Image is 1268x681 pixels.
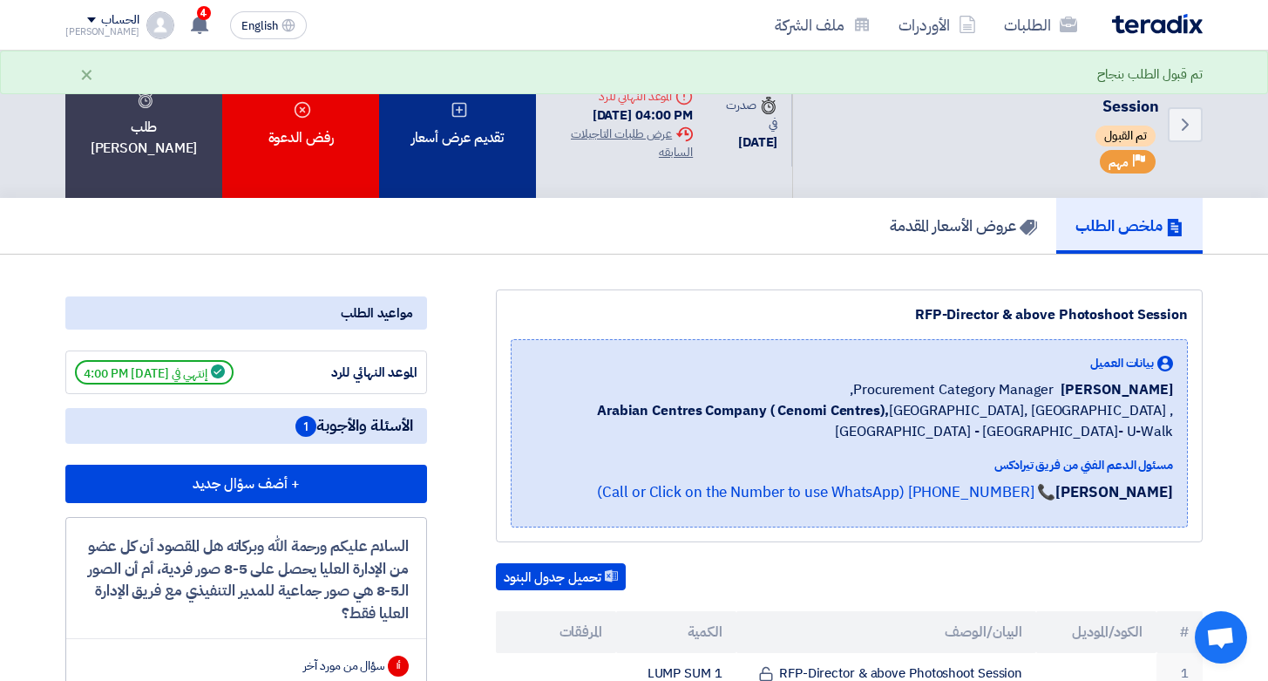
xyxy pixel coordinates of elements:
span: RFP-Director & above Photoshoot Session [842,72,1159,118]
span: الأسئلة والأجوبة [295,415,413,437]
h5: ملخص الطلب [1075,215,1183,235]
button: تحميل جدول البنود [496,563,626,591]
div: Open chat [1195,611,1247,664]
div: الموعد النهائي للرد [550,87,693,106]
th: الكود/الموديل [1036,611,1156,653]
div: مواعيد الطلب [65,296,427,330]
div: الموعد النهائي للرد [287,363,417,383]
div: عرض طلبات التاجيلات السابقه [550,125,693,161]
span: تم القبول [1095,126,1156,146]
a: عروض الأسعار المقدمة [871,198,1056,254]
span: 4 [197,6,211,20]
a: 📞 [PHONE_NUMBER] (Call or Click on the Number to use WhatsApp) [597,481,1055,503]
a: ملخص الطلب [1056,198,1203,254]
div: رفض الدعوة [222,51,379,198]
th: # [1156,611,1203,653]
button: English [230,11,307,39]
div: [DATE] [721,133,777,153]
div: × [79,64,94,85]
button: + أضف سؤال جديد [65,465,427,503]
div: صدرت في [721,96,777,133]
a: ملف الشركة [761,4,885,45]
h5: RFP-Director & above Photoshoot Session [814,72,1159,117]
a: الأوردرات [885,4,990,45]
div: تم قبول الطلب بنجاح [1097,65,1203,85]
span: بيانات العميل [1090,354,1154,372]
h5: عروض الأسعار المقدمة [890,215,1037,235]
th: الكمية [616,611,736,653]
th: البيان/الوصف [736,611,1037,653]
span: Procurement Category Manager, [850,379,1054,400]
div: [DATE] 04:00 PM [550,106,693,126]
strong: [PERSON_NAME] [1055,481,1173,503]
div: مسئول الدعم الفني من فريق تيرادكس [526,456,1173,474]
div: سؤال من مورد آخر [303,657,384,675]
span: مهم [1109,154,1129,171]
a: الطلبات [990,4,1091,45]
span: English [241,20,278,32]
img: profile_test.png [146,11,174,39]
span: إنتهي في [DATE] 4:00 PM [75,360,234,385]
b: Arabian Centres Company ( Cenomi Centres), [597,400,889,421]
div: طلب [PERSON_NAME] [65,51,222,198]
th: المرفقات [496,611,616,653]
div: RFP-Director & above Photoshoot Session [511,304,1188,325]
div: [PERSON_NAME] [65,27,139,37]
div: أا [388,656,409,677]
span: 1 [295,416,316,437]
div: الحساب [101,13,139,28]
div: السلام عليكم ورحمة الله وبركاته هل المقصود أن كل عضو من الإدارة العليا يحصل على 5-8 صور فردية، أم... [84,535,409,624]
span: [PERSON_NAME] [1061,379,1173,400]
span: [GEOGRAPHIC_DATA], [GEOGRAPHIC_DATA] ,[GEOGRAPHIC_DATA] - [GEOGRAPHIC_DATA]- U-Walk [526,400,1173,442]
img: Teradix logo [1112,14,1203,34]
div: تقديم عرض أسعار [379,51,536,198]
